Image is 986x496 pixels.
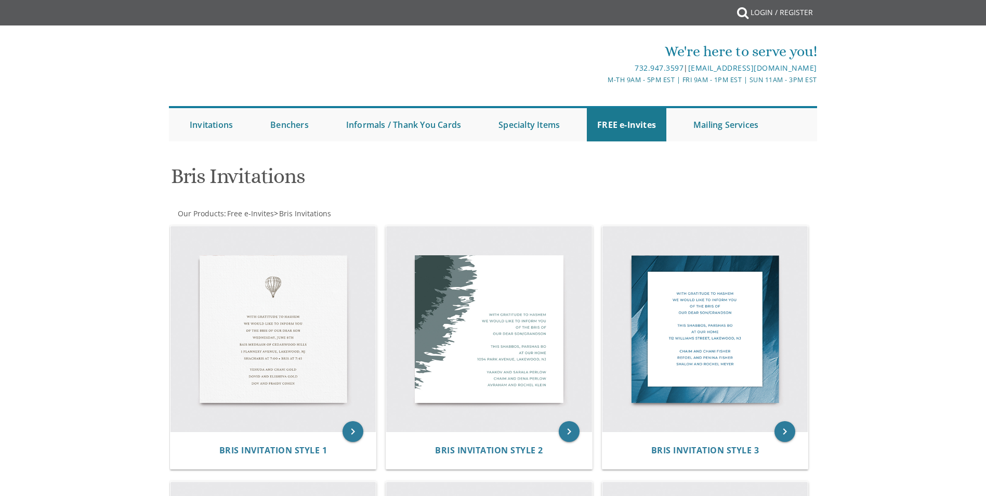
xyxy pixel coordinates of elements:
span: Bris Invitations [279,208,331,218]
a: Specialty Items [488,108,570,141]
a: Benchers [260,108,319,141]
span: > [274,208,331,218]
span: Bris Invitation Style 2 [435,445,543,456]
a: Bris Invitations [278,208,331,218]
span: Free e-Invites [227,208,274,218]
div: : [169,208,493,219]
a: keyboard_arrow_right [774,421,795,442]
img: Bris Invitation Style 2 [386,226,592,432]
a: Bris Invitation Style 2 [435,446,543,455]
div: We're here to serve you! [386,41,817,62]
div: M-Th 9am - 5pm EST | Fri 9am - 1pm EST | Sun 11am - 3pm EST [386,74,817,85]
a: 732.947.3597 [635,63,683,73]
span: Bris Invitation Style 3 [651,445,759,456]
a: Mailing Services [683,108,769,141]
a: Informals / Thank You Cards [336,108,471,141]
a: Free e-Invites [226,208,274,218]
a: Bris Invitation Style 1 [219,446,327,455]
a: [EMAIL_ADDRESS][DOMAIN_NAME] [688,63,817,73]
a: FREE e-Invites [587,108,666,141]
a: keyboard_arrow_right [343,421,363,442]
a: Invitations [179,108,243,141]
a: Our Products [177,208,224,218]
div: | [386,62,817,74]
img: Bris Invitation Style 3 [602,226,808,432]
a: keyboard_arrow_right [559,421,580,442]
span: Bris Invitation Style 1 [219,445,327,456]
a: Bris Invitation Style 3 [651,446,759,455]
h1: Bris Invitations [171,165,595,195]
img: Bris Invitation Style 1 [170,226,376,432]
